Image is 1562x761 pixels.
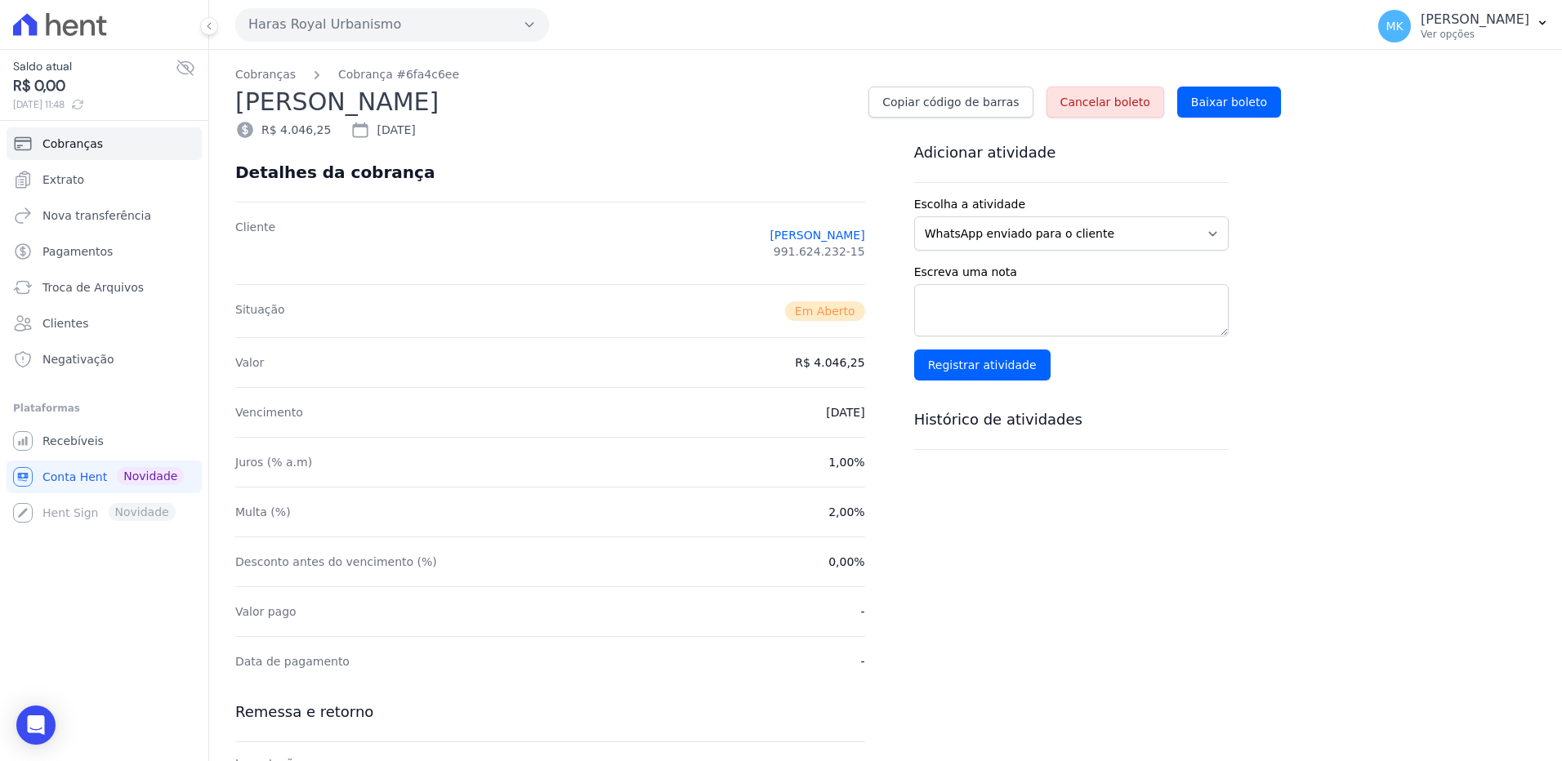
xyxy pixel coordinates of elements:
[1060,94,1150,110] span: Cancelar boleto
[235,8,549,41] button: Haras Royal Urbanismo
[235,66,296,83] a: Cobranças
[235,120,331,140] div: R$ 4.046,25
[1386,20,1403,32] span: MK
[914,143,1229,162] h3: Adicionar atividade
[13,127,195,529] nav: Sidebar
[914,410,1229,429] h3: Histórico de atividades
[338,66,459,83] a: Cobrança #6fa4c6ee
[42,351,114,367] span: Negativação
[42,279,144,296] span: Troca de Arquivos
[42,243,113,260] span: Pagamentos
[1191,94,1267,110] span: Baixar boleto
[868,87,1033,118] a: Copiar código de barras
[7,343,202,376] a: Negativação
[1365,3,1562,49] button: MK [PERSON_NAME] Ver opções
[7,199,202,232] a: Nova transferência
[1047,87,1164,118] a: Cancelar boleto
[235,554,437,570] dt: Desconto antes do vencimento (%)
[13,398,195,418] div: Plataformas
[1177,87,1281,118] a: Baixar boleto
[235,504,291,520] dt: Multa (%)
[914,349,1051,380] input: Registrar atividade
[828,554,864,570] dd: 0,00%
[861,603,865,620] dd: -
[235,454,312,470] dt: Juros (% a.m)
[235,404,303,421] dt: Vencimento
[42,469,107,485] span: Conta Hent
[1421,28,1529,41] p: Ver opções
[882,94,1019,110] span: Copiar código de barras
[235,354,264,371] dt: Valor
[42,207,151,224] span: Nova transferência
[914,196,1229,213] label: Escolha a atividade
[235,301,285,321] dt: Situação
[42,315,88,332] span: Clientes
[235,66,1536,83] nav: Breadcrumb
[235,219,275,268] dt: Cliente
[826,404,864,421] dd: [DATE]
[13,58,176,75] span: Saldo atual
[42,136,103,152] span: Cobranças
[7,163,202,196] a: Extrato
[16,705,56,745] div: Open Intercom Messenger
[7,271,202,304] a: Troca de Arquivos
[350,120,415,140] div: [DATE]
[235,162,435,182] div: Detalhes da cobrança
[795,354,864,371] dd: R$ 4.046,25
[235,702,865,722] h3: Remessa e retorno
[7,127,202,160] a: Cobranças
[117,467,184,485] span: Novidade
[7,425,202,457] a: Recebíveis
[774,243,865,260] span: 991.624.232-15
[785,301,865,321] span: Em Aberto
[7,235,202,268] a: Pagamentos
[828,504,864,520] dd: 2,00%
[828,454,864,470] dd: 1,00%
[42,433,104,449] span: Recebíveis
[861,653,865,670] dd: -
[235,653,350,670] dt: Data de pagamento
[1421,11,1529,28] p: [PERSON_NAME]
[235,83,855,120] h2: [PERSON_NAME]
[235,603,297,620] dt: Valor pago
[42,171,84,188] span: Extrato
[13,97,176,112] span: [DATE] 11:48
[7,307,202,340] a: Clientes
[7,461,202,493] a: Conta Hent Novidade
[13,75,176,97] span: R$ 0,00
[914,264,1229,281] label: Escreva uma nota
[770,227,864,243] a: [PERSON_NAME]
